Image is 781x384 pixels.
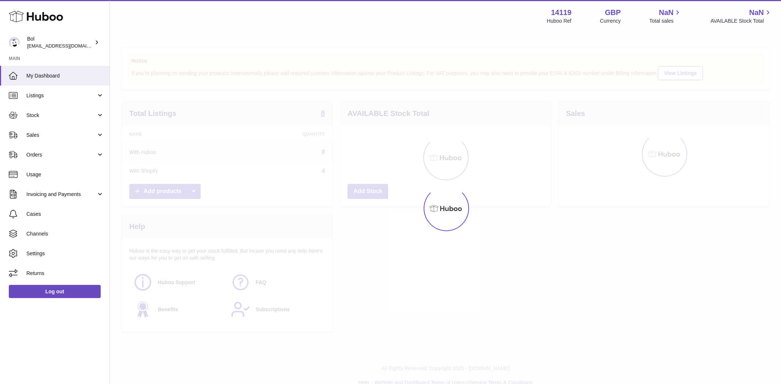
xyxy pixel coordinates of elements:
span: NaN [749,8,764,18]
span: Total sales [649,18,682,25]
a: Log out [9,285,101,298]
div: Huboo Ref [547,18,572,25]
span: Settings [26,250,104,257]
strong: GBP [605,8,621,18]
span: NaN [659,8,673,18]
div: Currency [600,18,621,25]
span: Stock [26,112,96,119]
span: Invoicing and Payments [26,191,96,198]
img: internalAdmin-14119@internal.huboo.com [9,37,20,48]
a: NaN AVAILABLE Stock Total [710,8,772,25]
span: Orders [26,151,96,158]
div: Bol [27,35,93,49]
span: Sales [26,132,96,139]
span: My Dashboard [26,72,104,79]
a: NaN Total sales [649,8,682,25]
span: AVAILABLE Stock Total [710,18,772,25]
span: [EMAIL_ADDRESS][DOMAIN_NAME] [27,43,108,49]
span: Cases [26,211,104,218]
span: Channels [26,230,104,237]
strong: 14119 [551,8,572,18]
span: Usage [26,171,104,178]
span: Listings [26,92,96,99]
span: Returns [26,270,104,277]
